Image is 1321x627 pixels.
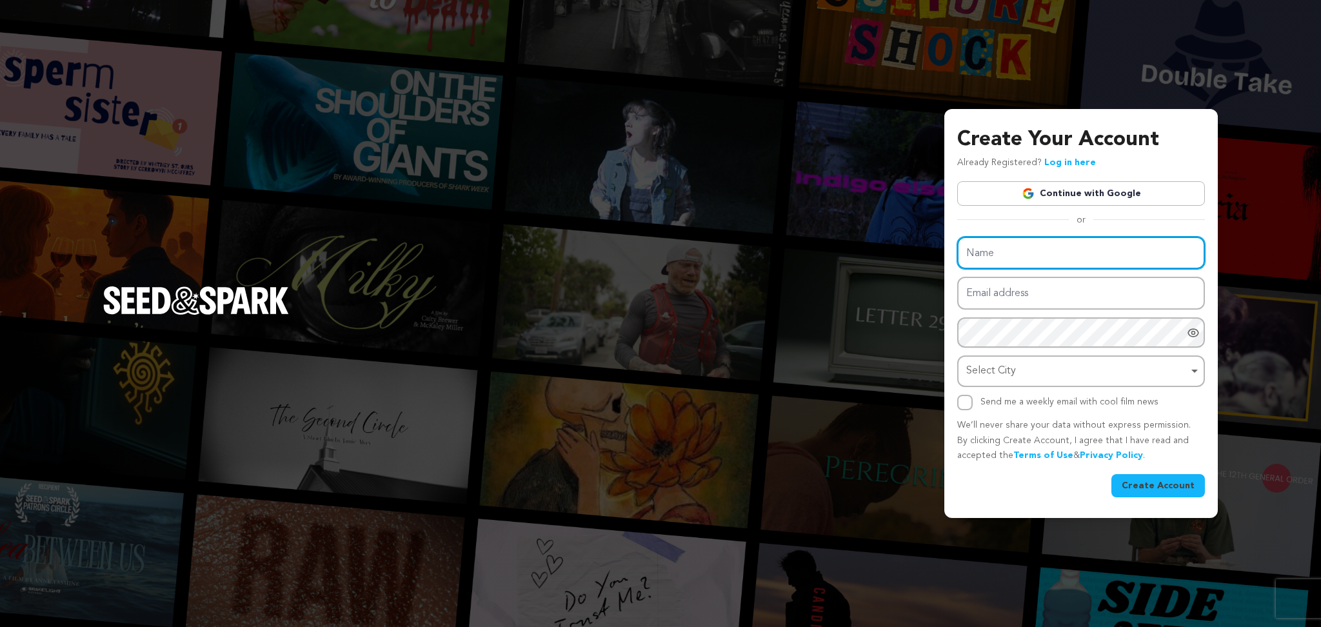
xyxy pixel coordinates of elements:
[1187,326,1200,339] a: Show password as plain text. Warning: this will display your password on the screen.
[1080,451,1143,460] a: Privacy Policy
[957,277,1205,310] input: Email address
[966,362,1188,381] div: Select City
[957,155,1096,171] p: Already Registered?
[1044,158,1096,167] a: Log in here
[103,286,289,341] a: Seed&Spark Homepage
[103,286,289,315] img: Seed&Spark Logo
[957,181,1205,206] a: Continue with Google
[1022,187,1035,200] img: Google logo
[957,124,1205,155] h3: Create Your Account
[980,397,1158,406] label: Send me a weekly email with cool film news
[1111,474,1205,497] button: Create Account
[957,237,1205,270] input: Name
[1069,214,1093,226] span: or
[1013,451,1073,460] a: Terms of Use
[957,418,1205,464] p: We’ll never share your data without express permission. By clicking Create Account, I agree that ...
